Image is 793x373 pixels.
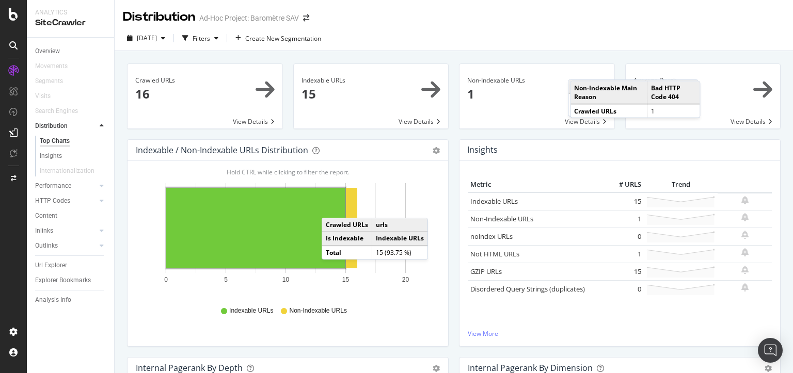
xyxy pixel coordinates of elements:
a: noindex URLs [470,232,513,241]
a: Internationalization [40,166,105,176]
div: bell-plus [741,196,749,204]
td: 0 [602,228,644,245]
div: arrow-right-arrow-left [303,14,309,22]
div: bell-plus [741,266,749,274]
div: Performance [35,181,71,191]
div: Distribution [123,8,195,26]
div: Distribution [35,121,68,132]
td: Is Indexable [322,232,372,246]
div: bell-plus [741,248,749,256]
a: Non-Indexable URLs [470,214,533,223]
text: 5 [224,276,228,283]
div: Internal Pagerank By Dimension [468,363,593,373]
td: 0 [602,280,644,298]
div: SiteCrawler [35,17,106,29]
h4: Insights [467,143,498,157]
td: % of Internal Pagerank [568,93,645,116]
td: Indexable URLs [372,232,428,246]
a: Outlinks [35,240,97,251]
th: Metric [468,177,602,192]
td: Crawled URLs [570,104,647,117]
td: Lang [568,80,645,93]
a: Segments [35,76,73,87]
a: View More [468,329,772,338]
div: Content [35,210,57,221]
a: Movements [35,61,78,72]
div: Inlinks [35,225,53,236]
a: Performance [35,181,97,191]
a: Content [35,210,107,221]
div: Filters [193,34,210,43]
a: Not HTML URLs [470,249,519,258]
div: bell-plus [741,231,749,239]
div: Explorer Bookmarks [35,275,91,286]
td: 1 [602,210,644,228]
div: Ad-Hoc Project: Baromètre SAV [199,13,299,23]
div: gear [433,147,440,154]
div: Url Explorer [35,260,67,271]
a: Search Engines [35,106,88,117]
a: Insights [40,151,107,161]
a: GZIP URLs [470,267,502,276]
text: 10 [282,276,290,283]
svg: A chart. [136,177,436,297]
a: Distribution [35,121,97,132]
text: 20 [402,276,409,283]
div: bell-plus [741,283,749,291]
div: Analysis Info [35,295,71,305]
div: Indexable / Non-Indexable URLs Distribution [136,145,308,155]
span: Indexable URLs [229,306,273,315]
a: Disordered Query Strings (duplicates) [470,284,585,294]
div: Segments [35,76,63,87]
div: Outlinks [35,240,58,251]
td: Crawled URLs [322,218,372,232]
div: bell-plus [741,213,749,221]
td: Bad HTTP Code 404 [647,82,700,104]
div: gear [433,365,440,372]
button: Create New Segmentation [231,30,325,46]
td: 15 [602,192,644,210]
div: Internationalization [40,166,94,176]
a: HTTP Codes [35,196,97,206]
a: Explorer Bookmarks [35,275,107,286]
div: gear [765,365,772,372]
span: 2025 Oct. 9th [137,34,157,42]
th: Trend [644,177,718,192]
div: Visits [35,91,51,102]
a: Indexable URLs [470,197,518,206]
text: 15 [342,276,350,283]
th: # URLS [602,177,644,192]
button: [DATE] [123,30,169,46]
text: 0 [164,276,168,283]
td: 1 [602,245,644,263]
a: Overview [35,46,107,57]
a: Analysis Info [35,295,107,305]
button: Filters [178,30,223,46]
td: 15 [602,263,644,280]
div: HTTP Codes [35,196,70,206]
a: Visits [35,91,61,102]
div: Open Intercom Messenger [758,338,783,363]
div: Insights [40,151,62,161]
td: 15 (93.75 %) [372,246,428,259]
td: 1 [647,104,700,117]
td: Total [322,246,372,259]
div: Overview [35,46,60,57]
span: Create New Segmentation [245,34,321,43]
div: Internal Pagerank by Depth [136,363,243,373]
div: Analytics [35,8,106,17]
span: Non-Indexable URLs [289,306,346,315]
div: Top Charts [40,136,70,147]
td: Non-Indexable Main Reason [570,82,647,104]
div: Search Engines [35,106,78,117]
a: Top Charts [40,136,107,147]
td: urls [372,218,428,232]
div: Movements [35,61,68,72]
a: Inlinks [35,225,97,236]
a: Url Explorer [35,260,107,271]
